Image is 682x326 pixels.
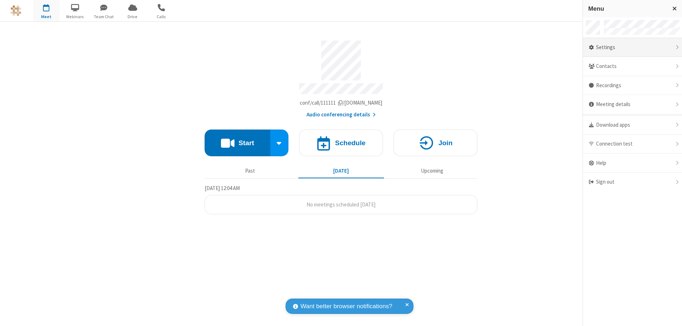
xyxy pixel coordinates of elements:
[205,185,240,191] span: [DATE] 12:04 AM
[238,140,254,146] h4: Start
[583,76,682,95] div: Recordings
[583,38,682,57] div: Settings
[335,140,366,146] h4: Schedule
[298,164,384,178] button: [DATE]
[62,14,88,20] span: Webinars
[33,14,60,20] span: Meet
[119,14,146,20] span: Drive
[205,184,477,215] section: Today's Meetings
[307,111,376,119] button: Audio conferencing details
[300,99,383,106] span: Copy my meeting room link
[583,57,682,76] div: Contacts
[583,95,682,114] div: Meeting details
[583,135,682,154] div: Connection test
[270,130,289,156] div: Start conference options
[389,164,475,178] button: Upcoming
[307,201,375,208] span: No meetings scheduled [DATE]
[207,164,293,178] button: Past
[148,14,175,20] span: Calls
[205,35,477,119] section: Account details
[301,302,392,311] span: Want better browser notifications?
[583,154,682,173] div: Help
[205,130,270,156] button: Start
[91,14,117,20] span: Team Chat
[438,140,453,146] h4: Join
[300,99,383,107] button: Copy my meeting room linkCopy my meeting room link
[583,116,682,135] div: Download apps
[11,5,21,16] img: QA Selenium DO NOT DELETE OR CHANGE
[299,130,383,156] button: Schedule
[583,173,682,191] div: Sign out
[588,5,666,12] h3: Menu
[394,130,477,156] button: Join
